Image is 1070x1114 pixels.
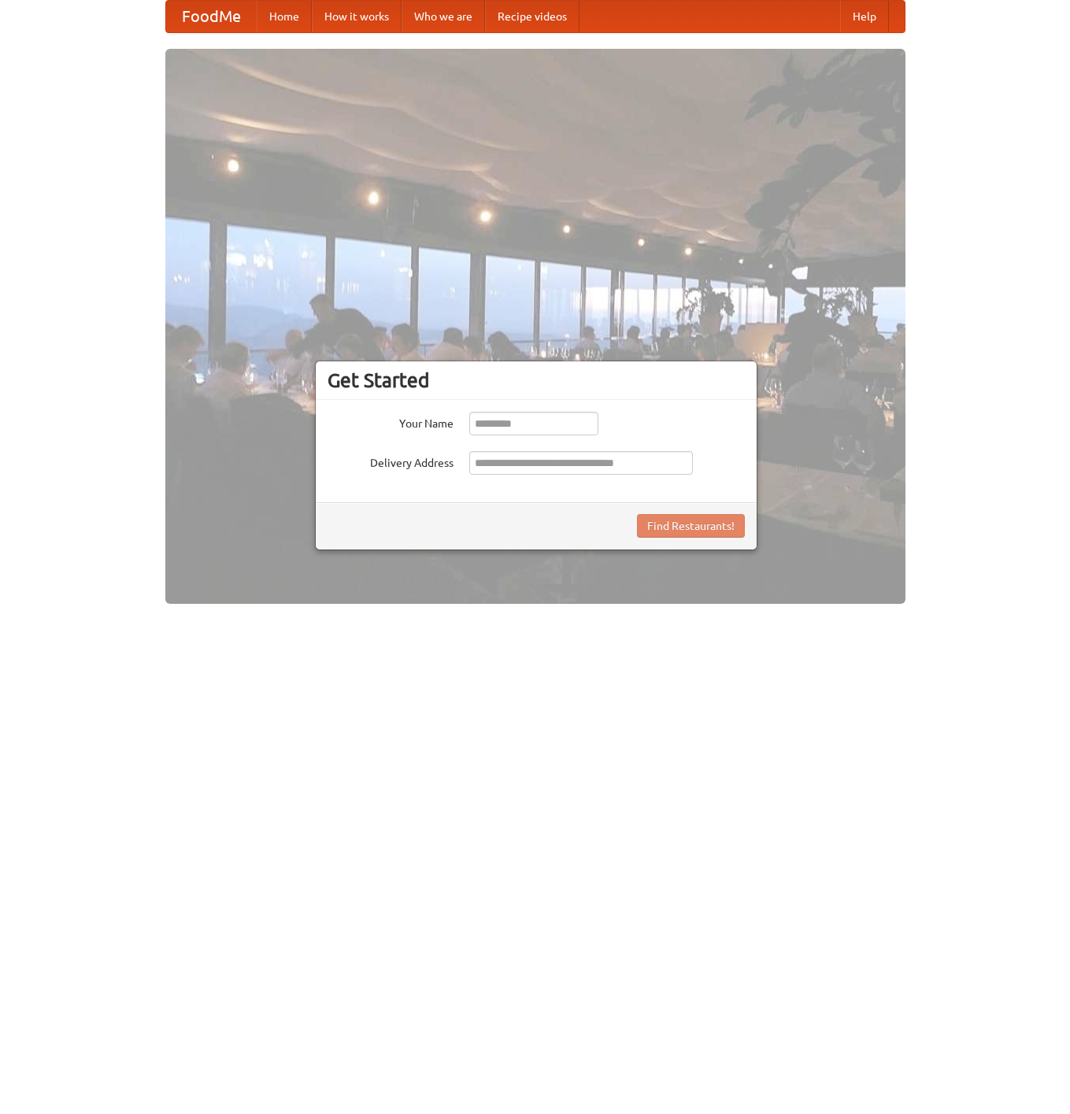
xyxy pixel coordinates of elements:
[328,451,454,471] label: Delivery Address
[485,1,579,32] a: Recipe videos
[328,412,454,431] label: Your Name
[257,1,312,32] a: Home
[637,514,745,538] button: Find Restaurants!
[312,1,402,32] a: How it works
[328,368,745,392] h3: Get Started
[402,1,485,32] a: Who we are
[840,1,889,32] a: Help
[166,1,257,32] a: FoodMe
